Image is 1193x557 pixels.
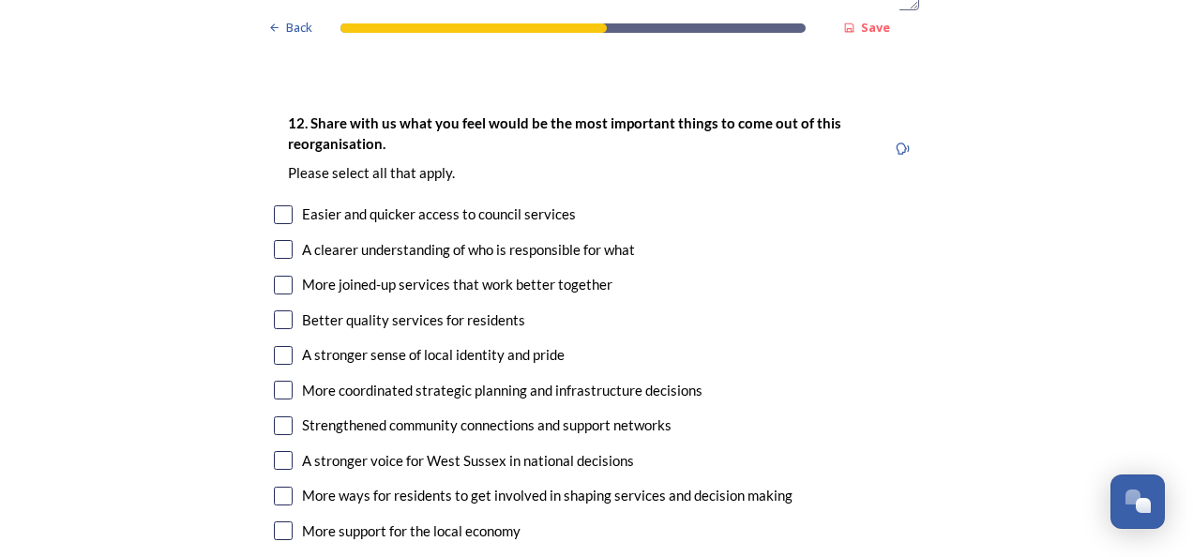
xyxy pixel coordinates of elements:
[286,19,312,37] span: Back
[302,203,576,225] div: Easier and quicker access to council services
[288,114,844,151] strong: 12. Share with us what you feel would be the most important things to come out of this reorganisa...
[302,344,565,366] div: A stronger sense of local identity and pride
[302,239,635,261] div: A clearer understanding of who is responsible for what
[302,485,793,506] div: More ways for residents to get involved in shaping services and decision making
[1110,474,1165,529] button: Open Chat
[861,19,890,36] strong: Save
[302,309,525,331] div: Better quality services for residents
[302,274,612,295] div: More joined-up services that work better together
[302,520,521,542] div: More support for the local economy
[288,163,871,183] p: Please select all that apply.
[302,380,702,401] div: More coordinated strategic planning and infrastructure decisions
[302,414,672,436] div: Strengthened community connections and support networks
[302,450,634,472] div: A stronger voice for West Sussex in national decisions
